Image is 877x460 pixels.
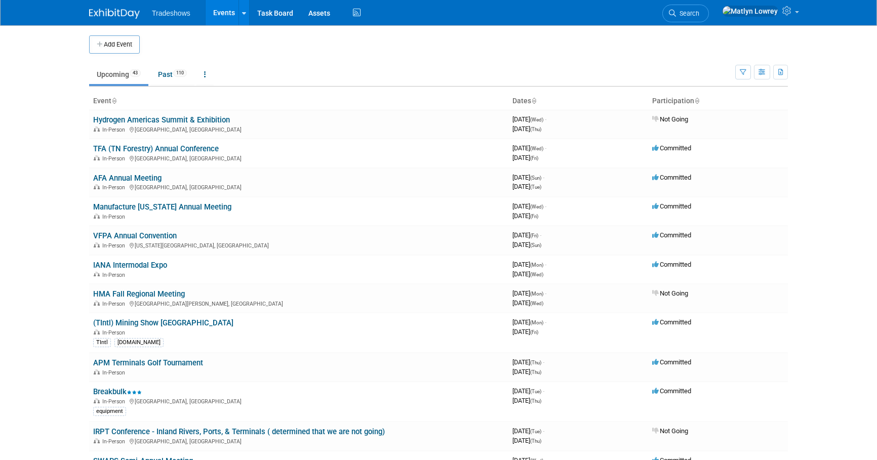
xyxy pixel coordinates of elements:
span: (Fri) [530,329,538,335]
img: In-Person Event [94,242,100,247]
span: (Fri) [530,214,538,219]
span: [DATE] [512,299,543,307]
span: [DATE] [512,261,546,268]
span: - [545,318,546,326]
span: [DATE] [512,183,541,190]
a: Upcoming43 [89,65,148,84]
div: [GEOGRAPHIC_DATA], [GEOGRAPHIC_DATA] [93,397,504,405]
span: - [545,115,546,123]
img: In-Person Event [94,301,100,306]
span: (Thu) [530,398,541,404]
span: (Thu) [530,360,541,365]
a: HMA Fall Regional Meeting [93,289,185,299]
span: (Mon) [530,291,543,297]
span: [DATE] [512,154,538,161]
span: [DATE] [512,174,544,181]
a: AFA Annual Meeting [93,174,162,183]
span: (Sun) [530,242,541,248]
span: Committed [652,387,691,395]
span: - [540,231,541,239]
span: [DATE] [512,368,541,375]
span: Committed [652,202,691,210]
span: - [545,202,546,210]
span: Not Going [652,115,688,123]
span: [DATE] [512,115,546,123]
a: Sort by Participation Type [694,97,699,105]
img: In-Person Event [94,272,100,277]
span: Not Going [652,289,688,297]
span: In-Person [102,155,128,162]
span: In-Person [102,369,128,376]
button: Add Event [89,35,140,54]
span: 43 [130,69,141,77]
a: Breakbulk [93,387,142,396]
img: In-Person Event [94,438,100,443]
span: - [543,358,544,366]
a: APM Terminals Golf Tournament [93,358,203,367]
span: [DATE] [512,241,541,248]
span: (Thu) [530,438,541,444]
img: Matlyn Lowrey [722,6,778,17]
span: [DATE] [512,202,546,210]
span: Committed [652,144,691,152]
a: (TIntl) Mining Show [GEOGRAPHIC_DATA] [93,318,233,327]
span: [DATE] [512,318,546,326]
img: In-Person Event [94,184,100,189]
span: Search [676,10,699,17]
div: [GEOGRAPHIC_DATA], [GEOGRAPHIC_DATA] [93,437,504,445]
span: [DATE] [512,144,546,152]
span: (Thu) [530,369,541,375]
span: - [543,174,544,181]
span: - [543,427,544,435]
a: Sort by Event Name [111,97,116,105]
span: In-Person [102,214,128,220]
span: (Wed) [530,117,543,122]
a: Search [662,5,709,22]
span: [DATE] [512,231,541,239]
span: (Tue) [530,389,541,394]
img: In-Person Event [94,214,100,219]
span: - [545,261,546,268]
span: Tradeshows [152,9,190,17]
th: Participation [648,93,788,110]
span: [DATE] [512,125,541,133]
span: [DATE] [512,397,541,404]
span: (Mon) [530,262,543,268]
a: Manufacture [US_STATE] Annual Meeting [93,202,231,212]
span: (Tue) [530,184,541,190]
a: IRPT Conference - Inland Rivers, Ports, & Terminals ( determined that we are not going) [93,427,385,436]
img: ExhibitDay [89,9,140,19]
span: In-Person [102,438,128,445]
span: - [545,289,546,297]
a: TFA (TN Forestry) Annual Conference [93,144,219,153]
span: - [545,144,546,152]
a: VFPA Annual Convention [93,231,177,240]
img: In-Person Event [94,369,100,374]
span: (Fri) [530,155,538,161]
span: [DATE] [512,328,538,336]
a: IANA Intermodal Expo [93,261,167,270]
div: equipment [93,407,126,416]
div: [DOMAIN_NAME] [114,338,164,347]
span: [DATE] [512,289,546,297]
span: (Fri) [530,233,538,238]
span: In-Person [102,329,128,336]
span: [DATE] [512,387,544,395]
a: Sort by Start Date [531,97,536,105]
span: (Sun) [530,175,541,181]
th: Dates [508,93,648,110]
span: 110 [173,69,187,77]
span: [DATE] [512,212,538,220]
span: Not Going [652,427,688,435]
span: (Wed) [530,146,543,151]
span: (Mon) [530,320,543,325]
div: [US_STATE][GEOGRAPHIC_DATA], [GEOGRAPHIC_DATA] [93,241,504,249]
a: Hydrogen Americas Summit & Exhibition [93,115,230,124]
div: TIntl [93,338,111,347]
span: (Wed) [530,301,543,306]
img: In-Person Event [94,127,100,132]
span: In-Person [102,398,128,405]
span: (Tue) [530,429,541,434]
div: [GEOGRAPHIC_DATA], [GEOGRAPHIC_DATA] [93,125,504,133]
span: Committed [652,261,691,268]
